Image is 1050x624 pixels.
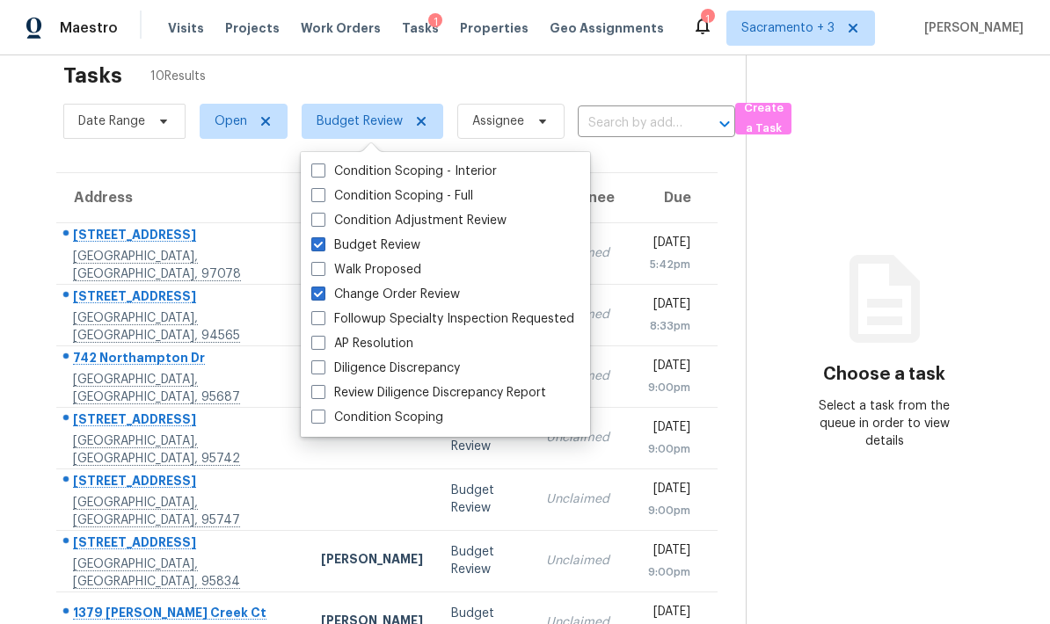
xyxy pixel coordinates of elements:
div: Unclaimed [546,306,609,323]
h2: Tasks [63,67,122,84]
div: Budget Review [451,482,518,517]
label: Diligence Discrepancy [311,359,460,377]
span: Sacramento + 3 [741,19,835,37]
div: [DATE] [638,541,691,563]
span: [PERSON_NAME] [917,19,1024,37]
button: Open [712,112,737,136]
span: Tasks [402,22,439,34]
label: Followup Specialty Inspection Requested [311,310,574,328]
div: 1 [701,11,713,28]
button: Create a Task [735,103,791,134]
div: 5:42pm [638,256,691,273]
div: 9:00pm [638,379,691,396]
div: Unclaimed [546,367,609,385]
div: 9:00pm [638,563,691,581]
span: Date Range [78,112,145,130]
label: Condition Scoping [311,409,443,426]
span: Visits [168,19,204,37]
div: Unclaimed [546,429,609,446]
label: Change Order Review [311,286,460,303]
div: 9:00pm [638,502,691,519]
div: 8:33pm [638,317,691,335]
label: AP Resolution [311,335,413,352]
span: Open [215,112,247,130]
div: [DATE] [638,357,691,379]
label: Condition Adjustment Review [311,212,507,229]
div: [PERSON_NAME] [321,550,423,572]
span: Budget Review [317,112,403,130]
div: Select a task from the queue in order to view details [816,397,953,450]
div: [DATE] [638,234,691,256]
span: Geo Assignments [550,19,664,37]
span: Properties [460,19,529,37]
span: Maestro [60,19,118,37]
h3: Choose a task [823,366,945,383]
input: Search by address [578,110,686,137]
span: Assignee [472,112,524,130]
div: [DATE] [638,418,691,440]
label: Condition Scoping - Full [311,187,473,205]
div: Unclaimed [546,490,609,508]
div: Budget Review [451,543,518,578]
span: Projects [225,19,280,37]
div: Unclaimed [546,552,609,570]
label: Review Diligence Discrepancy Report [311,384,546,402]
div: [DATE] [638,295,691,317]
div: 1 [428,13,442,31]
label: Walk Proposed [311,261,421,279]
div: [DATE] [638,480,691,502]
label: Budget Review [311,236,420,254]
label: Condition Scoping - Interior [311,163,497,180]
th: Due [623,173,718,222]
span: Work Orders [301,19,381,37]
div: 9:00pm [638,440,691,458]
span: Create a Task [744,98,783,139]
div: Budget Review [451,420,518,455]
div: Unclaimed [546,244,609,262]
th: Address [56,173,307,222]
span: 10 Results [150,68,206,85]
